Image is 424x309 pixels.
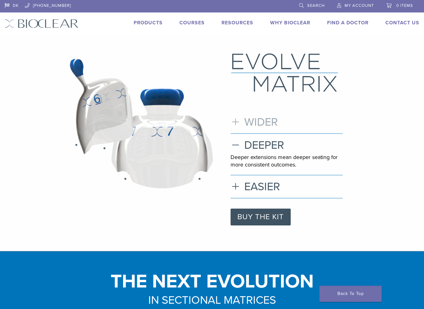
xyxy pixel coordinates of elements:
a: Resources [222,20,253,26]
span: My Account [345,3,374,8]
a: Why Bioclear [270,20,310,26]
h3: DEEPER [231,138,343,152]
h3: EASIER [231,180,343,193]
h3: WIDER [231,115,343,129]
span: 0 items [396,3,413,8]
a: Back To Top [319,286,382,302]
a: Contact Us [385,20,419,26]
a: BUY THE KIT [231,209,291,225]
img: Bioclear [5,19,79,28]
a: Find A Doctor [327,20,369,26]
span: Search [307,3,325,8]
a: Courses [179,20,205,26]
p: Deeper extensions mean deeper seating for more consistent outcomes. [231,154,343,168]
a: Products [134,20,163,26]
